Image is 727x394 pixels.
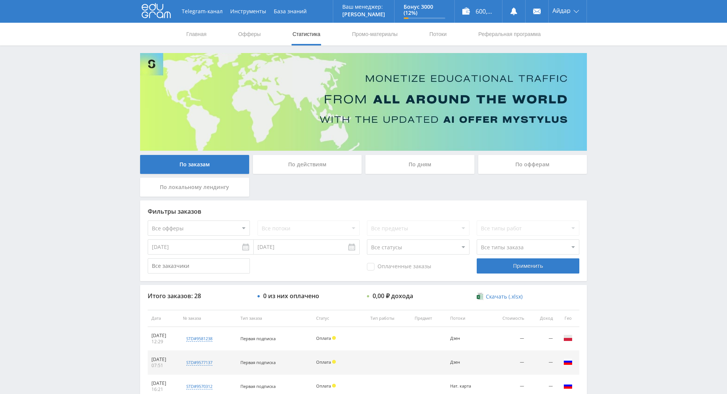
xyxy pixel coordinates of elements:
a: Реферальная программа [477,23,541,45]
div: [DATE] [151,356,175,363]
img: pol.png [563,333,573,342]
th: Предмет [411,310,446,327]
span: Холд [332,360,336,364]
img: xlsx [477,292,483,300]
input: Все заказчики [148,258,250,274]
div: 12:29 [151,339,175,345]
a: Статистика [292,23,321,45]
div: std#9570312 [186,383,212,389]
div: Применить [477,258,579,274]
a: Офферы [237,23,262,45]
p: [PERSON_NAME] [342,11,385,17]
div: Итого заказов: 28 [148,292,250,299]
div: std#9577137 [186,360,212,366]
span: Первая подписка [240,360,276,365]
div: Дзен [450,336,483,341]
span: Скачать (.xlsx) [486,294,523,300]
div: [DATE] [151,380,175,386]
a: Потоки [429,23,448,45]
img: rus.png [563,381,573,390]
div: std#9581238 [186,336,212,342]
td: — [487,351,528,375]
div: Дзен [450,360,483,365]
span: Холд [332,384,336,388]
div: 0,00 ₽ дохода [373,292,413,299]
a: Главная [186,23,207,45]
span: Оплаченные заказы [367,263,431,270]
div: 0 из них оплачено [263,292,319,299]
div: [DATE] [151,333,175,339]
div: По дням [365,155,474,174]
img: rus.png [563,357,573,366]
th: Тип заказа [237,310,312,327]
td: — [528,351,557,375]
p: Ваш менеджер: [342,4,385,10]
span: Оплата [316,335,331,341]
span: Оплата [316,383,331,389]
th: Статус [312,310,367,327]
td: — [487,327,528,351]
span: Холд [332,336,336,340]
div: 07:51 [151,363,175,369]
th: Потоки [446,310,487,327]
th: Стоимость [487,310,528,327]
img: Banner [140,53,587,151]
a: Промо-материалы [351,23,398,45]
th: Гео [557,310,579,327]
th: Тип работы [367,310,411,327]
p: Бонус 3000 (12%) [404,4,445,16]
th: № заказа [179,310,236,327]
div: По офферам [478,155,587,174]
th: Дата [148,310,179,327]
div: По заказам [140,155,249,174]
div: Нат. карта [450,384,483,389]
div: 16:21 [151,386,175,392]
span: Оплата [316,359,331,365]
span: Первая подписка [240,336,276,341]
div: По локальному лендингу [140,178,249,197]
th: Доход [528,310,557,327]
div: Фильтры заказов [148,208,579,215]
a: Скачать (.xlsx) [477,293,522,300]
span: Айдар [552,8,571,14]
div: По действиям [253,155,362,174]
td: — [528,327,557,351]
span: Первая подписка [240,383,276,389]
